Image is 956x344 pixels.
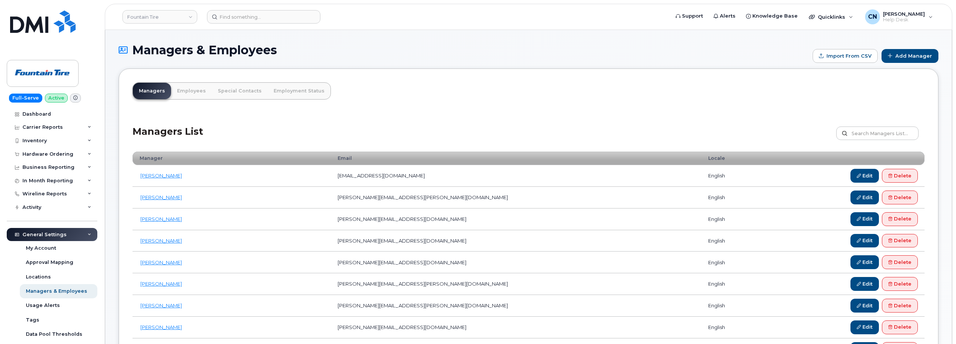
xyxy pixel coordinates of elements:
[331,230,702,252] td: [PERSON_NAME][EMAIL_ADDRESS][DOMAIN_NAME]
[701,317,762,338] td: english
[850,277,879,291] a: Edit
[331,208,702,230] td: [PERSON_NAME][EMAIL_ADDRESS][DOMAIN_NAME]
[140,259,182,265] a: [PERSON_NAME]
[701,152,762,165] th: Locale
[140,281,182,287] a: [PERSON_NAME]
[701,208,762,230] td: english
[133,127,203,149] h2: Managers List
[701,252,762,273] td: english
[850,169,879,183] a: Edit
[140,173,182,179] a: [PERSON_NAME]
[331,295,702,317] td: [PERSON_NAME][EMAIL_ADDRESS][PERSON_NAME][DOMAIN_NAME]
[701,165,762,187] td: english
[140,324,182,330] a: [PERSON_NAME]
[850,212,879,226] a: Edit
[140,238,182,244] a: [PERSON_NAME]
[331,187,702,208] td: [PERSON_NAME][EMAIL_ADDRESS][PERSON_NAME][DOMAIN_NAME]
[140,216,182,222] a: [PERSON_NAME]
[331,273,702,295] td: [PERSON_NAME][EMAIL_ADDRESS][PERSON_NAME][DOMAIN_NAME]
[331,152,702,165] th: Email
[882,191,918,204] a: Delete
[701,187,762,208] td: english
[701,295,762,317] td: english
[701,273,762,295] td: english
[331,252,702,273] td: [PERSON_NAME][EMAIL_ADDRESS][DOMAIN_NAME]
[882,234,918,248] a: Delete
[331,317,702,338] td: [PERSON_NAME][EMAIL_ADDRESS][DOMAIN_NAME]
[140,194,182,200] a: [PERSON_NAME]
[850,255,879,269] a: Edit
[850,234,879,248] a: Edit
[882,277,918,291] a: Delete
[882,169,918,183] a: Delete
[850,320,879,334] a: Edit
[119,43,809,57] h1: Managers & Employees
[331,165,702,187] td: [EMAIL_ADDRESS][DOMAIN_NAME]
[882,49,938,63] a: Add Manager
[133,152,331,165] th: Manager
[171,83,212,99] a: Employees
[850,299,879,313] a: Edit
[882,212,918,226] a: Delete
[140,302,182,308] a: [PERSON_NAME]
[882,255,918,269] a: Delete
[882,299,918,313] a: Delete
[882,320,918,334] a: Delete
[133,83,171,99] a: Managers
[850,191,879,204] a: Edit
[268,83,331,99] a: Employment Status
[212,83,268,99] a: Special Contacts
[813,49,878,63] form: Import from CSV
[701,230,762,252] td: english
